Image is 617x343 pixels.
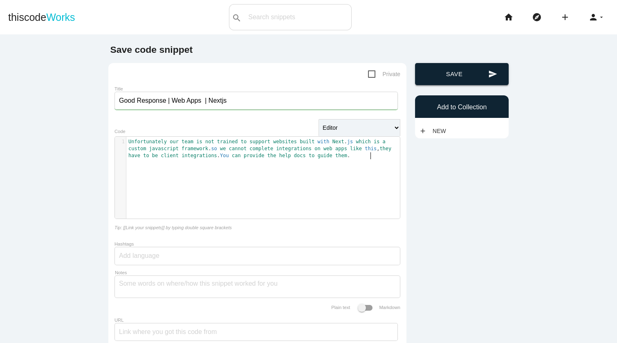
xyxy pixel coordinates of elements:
[220,153,229,158] span: You
[244,9,351,26] input: Search snippets
[182,139,193,144] span: team
[114,225,232,230] i: Tip: [[Link your snippets]] by typing double square brackets
[143,153,149,158] span: to
[229,5,244,30] button: search
[114,92,398,110] input: What does this code do?
[115,270,127,275] label: Notes
[318,139,330,144] span: with
[415,63,509,85] button: sendSave
[350,146,362,151] span: like
[128,153,140,158] span: have
[217,139,238,144] span: trained
[323,146,332,151] span: web
[332,139,344,144] span: Next
[419,124,426,138] i: add
[267,153,276,158] span: the
[249,139,270,144] span: support
[114,129,126,134] label: Code
[114,323,398,341] input: Link where you got this code from
[110,44,193,55] b: Save code snippet
[128,139,167,144] span: Unfortunately
[488,63,497,85] i: send
[273,139,297,144] span: websites
[335,146,347,151] span: apps
[161,153,179,158] span: client
[128,146,146,151] span: custom
[229,146,247,151] span: cannot
[318,153,332,158] span: guide
[300,139,314,144] span: built
[331,305,400,310] label: Plain text Markdown
[119,247,168,264] input: Add language
[374,139,379,144] span: is
[114,318,123,323] label: URL
[114,241,134,246] label: Hashtags
[128,139,394,159] span: . . , . .
[365,146,377,151] span: this
[8,4,75,30] a: thiscodeWorks
[46,11,75,23] span: Works
[504,4,514,30] i: home
[170,139,179,144] span: our
[241,139,247,144] span: to
[347,139,353,144] span: js
[294,153,306,158] span: docs
[356,139,371,144] span: which
[335,153,347,158] span: them
[419,104,505,111] h6: Add to Collection
[211,146,217,151] span: so
[115,138,126,145] div: 1
[152,153,158,158] span: be
[368,69,400,79] span: Private
[560,4,570,30] i: add
[532,4,542,30] i: explore
[598,4,605,30] i: arrow_drop_down
[205,139,214,144] span: not
[182,146,208,151] span: framework
[249,146,273,151] span: complete
[182,153,217,158] span: integrations
[419,124,450,138] a: addNew
[114,86,123,91] label: Title
[279,153,291,158] span: help
[232,153,241,158] span: can
[276,146,312,151] span: integrations
[196,139,202,144] span: is
[309,153,314,158] span: to
[244,153,265,158] span: provide
[232,5,242,31] i: search
[588,4,598,30] i: person
[314,146,320,151] span: on
[220,146,226,151] span: we
[379,146,391,151] span: they
[383,139,386,144] span: a
[149,146,179,151] span: javascript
